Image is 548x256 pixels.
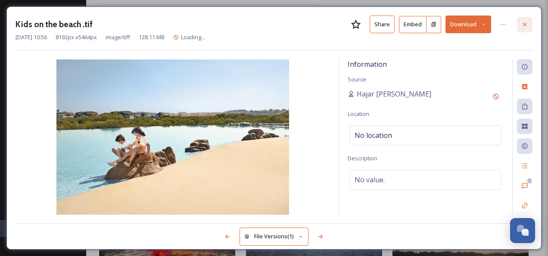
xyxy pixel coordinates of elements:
[56,33,97,41] span: 8192 px x 5464 px
[399,16,427,33] button: Embed
[370,16,395,33] button: Share
[106,33,130,41] span: image/tiff
[139,33,165,41] span: 128.11 MB
[355,175,385,185] span: No value.
[526,178,532,184] div: 0
[240,228,308,245] button: File Versions(1)
[16,59,330,215] img: 91b0a79f-baa9-471d-968f-7fb25b6e6451.jpg
[181,33,205,41] span: Loading...
[348,154,377,162] span: Description
[348,110,369,118] span: Location
[355,130,392,140] span: No location
[357,89,431,99] span: Hajar [PERSON_NAME]
[445,16,491,33] button: Download
[348,59,387,69] span: Information
[510,218,535,243] button: Open Chat
[348,75,366,83] span: Source
[16,33,47,41] span: [DATE] 10:56
[16,18,93,31] h3: Kids on the beach .tif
